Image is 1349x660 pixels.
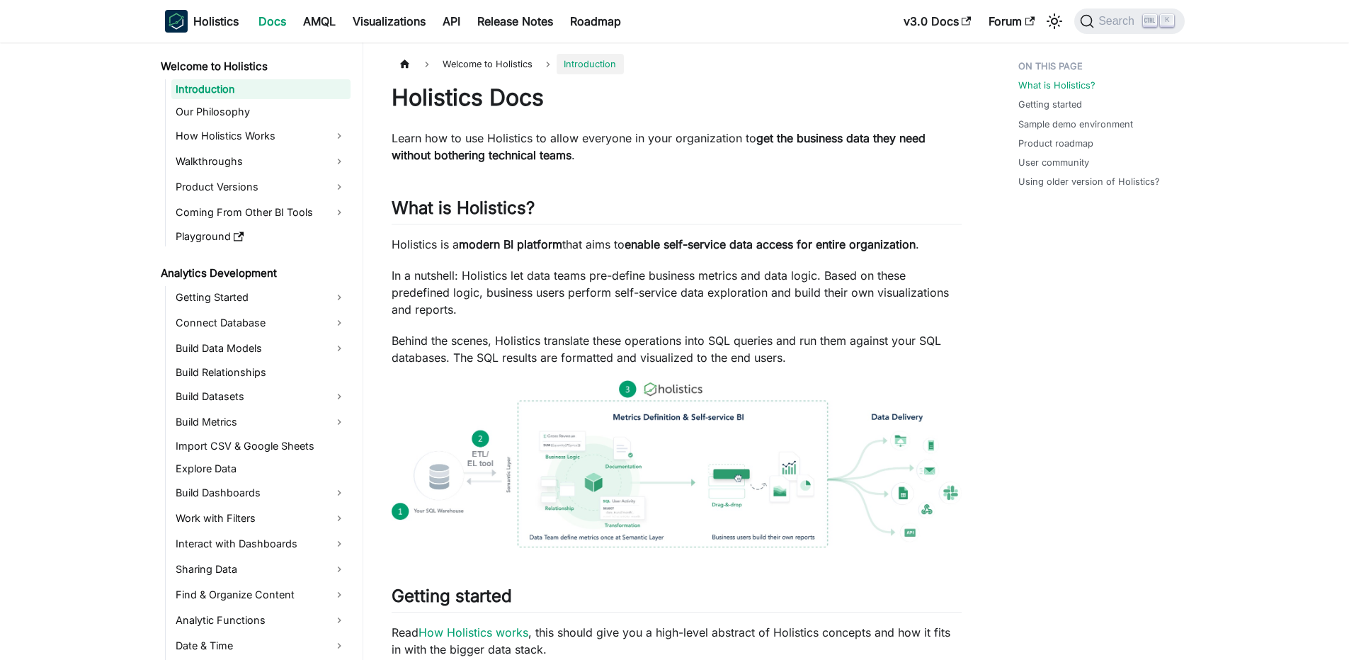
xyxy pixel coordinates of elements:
span: Welcome to Holistics [436,54,540,74]
a: Explore Data [171,459,351,479]
b: Holistics [193,13,239,30]
a: API [434,10,469,33]
a: Getting Started [171,286,351,309]
a: Roadmap [562,10,630,33]
a: Home page [392,54,419,74]
h2: What is Holistics? [392,198,962,224]
a: Visualizations [344,10,434,33]
span: Search [1094,15,1143,28]
a: Sharing Data [171,558,351,581]
strong: enable self-service data access for entire organization [625,237,916,251]
a: v3.0 Docs [895,10,980,33]
a: AMQL [295,10,344,33]
img: Holistics [165,10,188,33]
a: Interact with Dashboards [171,533,351,555]
h2: Getting started [392,586,962,613]
p: Behind the scenes, Holistics translate these operations into SQL queries and run them against you... [392,332,962,366]
a: Analytics Development [156,263,351,283]
a: Build Datasets [171,385,351,408]
a: Find & Organize Content [171,584,351,606]
a: Using older version of Holistics? [1018,175,1160,188]
a: Welcome to Holistics [156,57,351,76]
button: Search (Ctrl+K) [1074,8,1184,34]
p: Learn how to use Holistics to allow everyone in your organization to . [392,130,962,164]
button: Switch between dark and light mode (currently light mode) [1043,10,1066,33]
a: Coming From Other BI Tools [171,201,351,224]
a: Introduction [171,79,351,99]
a: User community [1018,156,1089,169]
a: How Holistics Works [171,125,351,147]
a: Walkthroughs [171,150,351,173]
a: Getting started [1018,98,1082,111]
nav: Breadcrumbs [392,54,962,74]
p: Holistics is a that aims to . [392,236,962,253]
span: Introduction [557,54,623,74]
img: How Holistics fits in your Data Stack [392,380,962,547]
p: In a nutshell: Holistics let data teams pre-define business metrics and data logic. Based on thes... [392,267,962,318]
a: HolisticsHolistics [165,10,239,33]
a: Connect Database [171,312,351,334]
a: Build Relationships [171,363,351,382]
a: Work with Filters [171,507,351,530]
strong: modern BI platform [459,237,562,251]
a: Build Data Models [171,337,351,360]
a: Our Philosophy [171,102,351,122]
a: Release Notes [469,10,562,33]
a: Date & Time [171,635,351,657]
nav: Docs sidebar [151,42,363,660]
a: Build Dashboards [171,482,351,504]
a: Forum [980,10,1043,33]
a: Import CSV & Google Sheets [171,436,351,456]
h1: Holistics Docs [392,84,962,112]
a: What is Holistics? [1018,79,1095,92]
a: How Holistics works [419,625,528,639]
a: Docs [250,10,295,33]
a: Playground [171,227,351,246]
p: Read , this should give you a high-level abstract of Holistics concepts and how it fits in with t... [392,624,962,658]
a: Product Versions [171,176,351,198]
a: Analytic Functions [171,609,351,632]
kbd: K [1160,14,1174,27]
a: Product roadmap [1018,137,1093,150]
a: Sample demo environment [1018,118,1133,131]
a: Build Metrics [171,411,351,433]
